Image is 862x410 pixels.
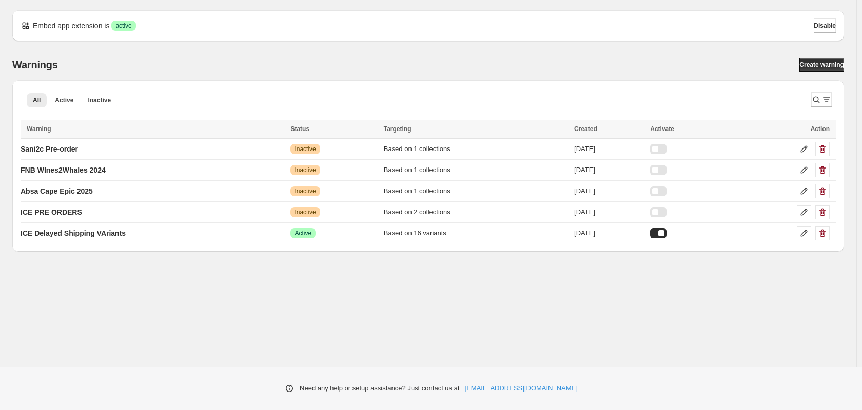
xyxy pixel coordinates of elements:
a: [EMAIL_ADDRESS][DOMAIN_NAME] [465,383,578,394]
a: FNB WInes2Whales 2024 [21,162,106,178]
a: ICE PRE ORDERS [21,204,82,220]
div: Based on 1 collections [384,144,568,154]
div: Based on 1 collections [384,165,568,175]
span: Inactive [295,187,316,195]
button: Search and filter results [811,92,832,107]
a: Create warning [799,58,844,72]
button: Disable [814,18,836,33]
span: Inactive [295,208,316,216]
span: Inactive [295,166,316,174]
div: Based on 16 variants [384,228,568,238]
span: Inactive [88,96,111,104]
span: Created [574,125,597,133]
span: Create warning [799,61,844,69]
p: Sani2c Pre-order [21,144,78,154]
span: Action [811,125,830,133]
div: Based on 2 collections [384,207,568,217]
p: ICE PRE ORDERS [21,207,82,217]
span: Disable [814,22,836,30]
div: [DATE] [574,207,644,217]
a: ICE Delayed Shipping VAriants [21,225,126,241]
h2: Warnings [12,59,58,71]
p: Absa Cape Epic 2025 [21,186,93,196]
span: Status [290,125,309,133]
p: Embed app extension is [33,21,109,31]
a: Sani2c Pre-order [21,141,78,157]
div: Based on 1 collections [384,186,568,196]
span: Active [55,96,73,104]
div: [DATE] [574,165,644,175]
span: Active [295,229,311,237]
p: FNB WInes2Whales 2024 [21,165,106,175]
span: Targeting [384,125,412,133]
div: [DATE] [574,186,644,196]
p: ICE Delayed Shipping VAriants [21,228,126,238]
div: [DATE] [574,144,644,154]
span: Inactive [295,145,316,153]
a: Absa Cape Epic 2025 [21,183,93,199]
span: Activate [650,125,674,133]
span: All [33,96,41,104]
span: Warning [27,125,51,133]
div: [DATE] [574,228,644,238]
span: active [115,22,131,30]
